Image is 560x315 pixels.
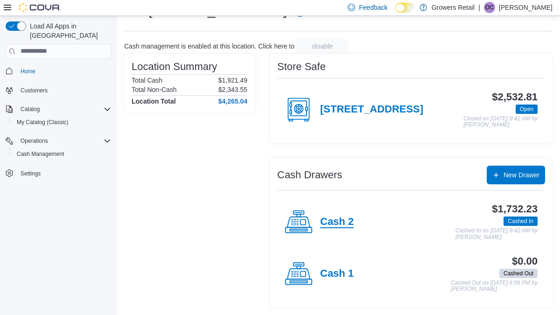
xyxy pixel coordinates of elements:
p: Closed on [DATE] 8:42 AM by [PERSON_NAME] [463,116,538,128]
a: Cash Management [13,148,68,160]
span: Cash Management [17,150,64,158]
h4: Location Total [132,98,176,105]
p: $2,343.55 [218,86,247,93]
button: disable [296,39,349,54]
span: Open [520,105,533,113]
p: Cash management is enabled at this location. Click here to [124,42,294,50]
a: Settings [17,168,44,179]
button: New Drawer [487,166,545,184]
button: Customers [2,84,115,97]
h4: $4,265.04 [218,98,247,105]
p: Cashed Out on [DATE] 9:56 PM by [PERSON_NAME] [451,280,538,293]
h6: Total Cash [132,77,162,84]
span: My Catalog (Classic) [13,117,111,128]
span: Home [17,65,111,77]
button: Operations [2,134,115,147]
span: Home [21,68,35,75]
span: disable [312,42,333,51]
p: Cashed In on [DATE] 8:42 AM by [PERSON_NAME] [455,228,538,240]
span: Customers [21,87,48,94]
span: My Catalog (Classic) [17,119,69,126]
h6: Total Non-Cash [132,86,177,93]
button: Cash Management [9,147,115,161]
button: Home [2,64,115,78]
span: Feedback [359,3,387,12]
a: Home [17,66,39,77]
span: Load All Apps in [GEOGRAPHIC_DATA] [26,21,111,40]
span: Operations [21,137,48,145]
h3: Cash Drawers [277,169,342,181]
span: Cashed In [504,217,538,226]
h4: Cash 1 [320,268,354,280]
span: Settings [17,167,111,179]
p: $1,921.49 [218,77,247,84]
span: Open [516,105,538,114]
button: Catalog [17,104,43,115]
a: My Catalog (Classic) [13,117,72,128]
span: Catalog [21,105,40,113]
a: Customers [17,85,51,96]
h3: $2,532.81 [492,91,538,103]
h3: Store Safe [277,61,326,72]
span: Cashed Out [499,269,538,278]
button: Settings [2,166,115,180]
span: Catalog [17,104,111,115]
h4: [STREET_ADDRESS] [320,104,423,116]
h4: Cash 2 [320,216,354,228]
img: Cova [19,3,61,12]
h3: $1,732.23 [492,203,538,215]
span: Cashed Out [504,269,533,278]
div: Olivia Carman [484,2,495,13]
span: Settings [21,170,41,177]
nav: Complex example [6,61,111,204]
span: Customers [17,84,111,96]
span: Operations [17,135,111,147]
button: My Catalog (Classic) [9,116,115,129]
h3: $0.00 [512,256,538,267]
p: | [478,2,480,13]
p: [PERSON_NAME] [499,2,553,13]
button: Operations [17,135,52,147]
h3: Location Summary [132,61,217,72]
span: Cash Management [13,148,111,160]
button: Catalog [2,103,115,116]
span: New Drawer [504,170,539,180]
p: Growers Retail [432,2,475,13]
input: Dark Mode [395,3,415,13]
span: OC [485,2,494,13]
span: Cashed In [508,217,533,225]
